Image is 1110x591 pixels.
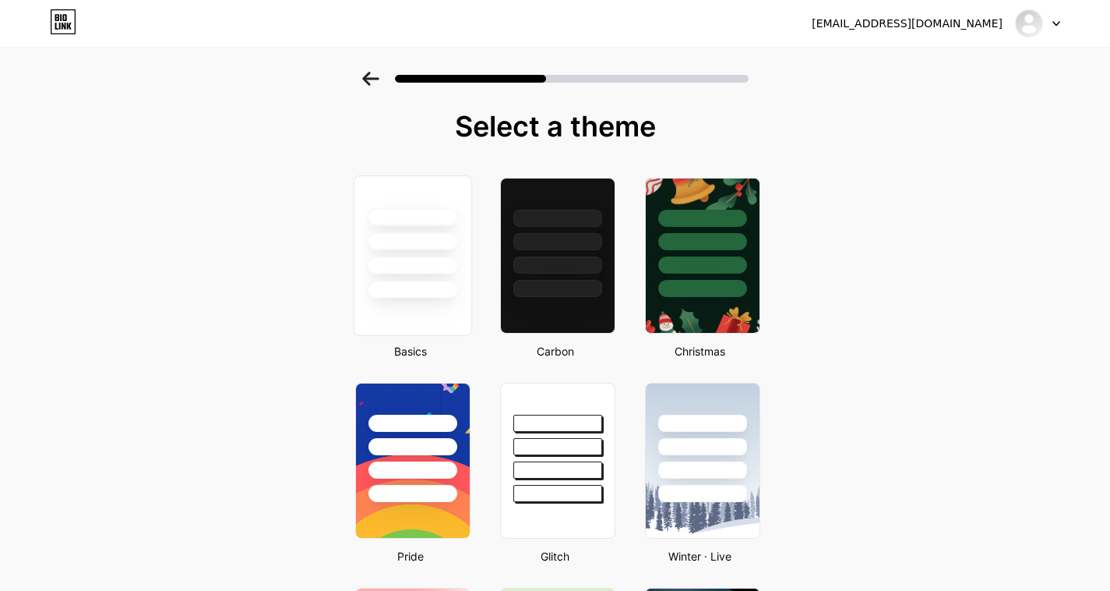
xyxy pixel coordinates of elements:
[812,16,1003,32] div: [EMAIL_ADDRESS][DOMAIN_NAME]
[1014,9,1044,38] img: adarshthanisandra
[351,548,470,564] div: Pride
[495,548,615,564] div: Glitch
[640,548,760,564] div: Winter · Live
[351,343,470,359] div: Basics
[640,343,760,359] div: Christmas
[349,111,762,142] div: Select a theme
[495,343,615,359] div: Carbon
